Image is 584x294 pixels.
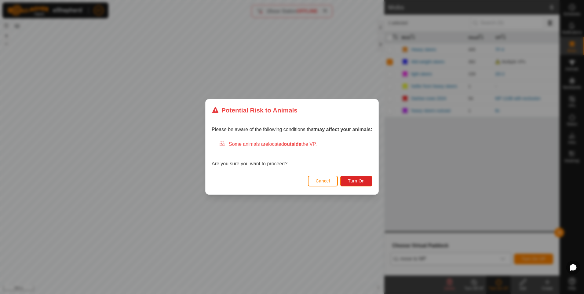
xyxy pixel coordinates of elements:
button: Turn On [341,176,372,186]
span: Cancel [316,179,330,184]
span: Please be aware of the following conditions that [212,127,372,132]
div: Potential Risk to Animals [212,105,297,115]
strong: may affect your animals: [315,127,372,132]
span: located the VP. [268,142,317,147]
div: Some animals are [219,141,372,148]
button: Cancel [308,176,338,186]
span: Turn On [348,179,365,184]
div: Are you sure you want to proceed? [212,141,372,168]
strong: outside [284,142,301,147]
